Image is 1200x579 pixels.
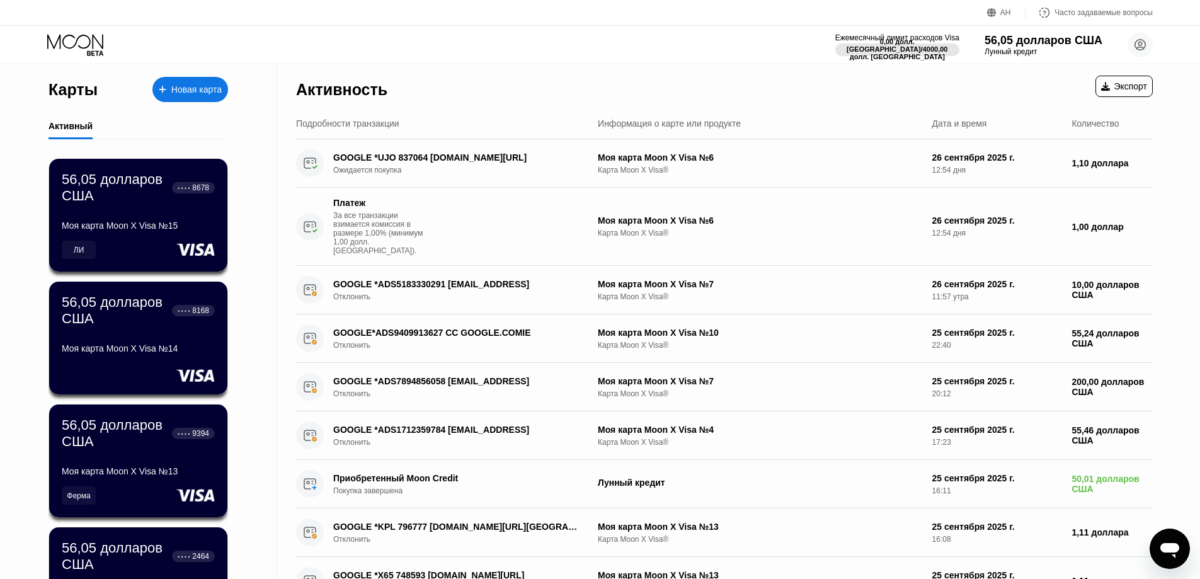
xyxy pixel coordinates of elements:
[62,417,166,449] font: 56,05 долларов США
[1026,6,1153,19] div: Часто задаваемые вопросы
[598,328,719,338] font: Моя карта Moon X Visa №10
[598,376,714,386] font: Моя карта Moon X Visa №7
[49,159,227,272] div: 56,05 долларов США● ● ● ●8678Моя карта Moon X Visa №15ЛИ
[333,152,527,163] font: GOOGLE *UJO 837064 [DOMAIN_NAME][URL]
[333,292,370,301] font: Отклонить
[932,522,1015,532] font: 25 сентября 2025 г.
[296,81,387,98] font: Активность
[333,279,529,289] font: GOOGLE *ADS5183330291 [EMAIL_ADDRESS]
[192,306,209,315] font: 8168
[932,438,951,447] font: 17:23
[985,34,1102,56] div: 56,05 долларов СШАЛунный кредит
[1071,118,1119,129] font: Количество
[296,460,1153,508] div: Приобретенный Moon CreditПокупка завершенаЛунный кредит25 сентября 2025 г.16:1150,01 долларов США
[1071,527,1128,537] font: 1,11 доллара
[296,314,1153,363] div: GOOGLE*ADS9409913627 CC GOOGLE.COMIEОтклонитьМоя карта Moon X Visa №10Карта Moon X Visa®25 сентяб...
[49,121,93,131] font: Активный
[598,478,665,488] font: Лунный кредит
[598,292,668,301] font: Карта Moon X Visa®
[333,522,620,532] font: GOOGLE *KPL 796777 [DOMAIN_NAME][URL][GEOGRAPHIC_DATA]
[296,139,1153,188] div: GOOGLE *UJO 837064 [DOMAIN_NAME][URL]Ожидается покупкаМоя карта Moon X Visa №6Карта Moon X Visa®2...
[598,535,668,544] font: Карта Moon X Visa®
[932,229,966,238] font: 12:54 дня
[1071,158,1128,168] font: 1,10 доллара
[932,389,951,398] font: 20:12
[1071,328,1141,348] font: 55,24 долларов США
[333,211,423,255] font: За все транзакции взимается комиссия в размере 1,00% (минимум 1,00 долл. [GEOGRAPHIC_DATA]).
[932,152,1015,163] font: 26 сентября 2025 г.
[850,45,950,60] font: 4000,00 долл. [GEOGRAPHIC_DATA]
[1071,377,1146,397] font: 200,00 долларов США
[598,341,668,350] font: Карта Moon X Visa®
[932,486,951,495] font: 16:11
[932,215,1015,226] font: 26 сентября 2025 г.
[333,473,458,483] font: Приобретенный Moon Credit
[62,540,166,572] font: 56,05 долларов США
[178,432,190,435] font: ● ● ● ●
[49,282,227,394] div: 56,05 долларов США● ● ● ●8168Моя карта Moon X Visa №14
[932,341,951,350] font: 22:40
[62,486,96,505] div: Ферма
[1071,474,1141,494] font: 50,01 долларов США
[296,363,1153,411] div: GOOGLE *ADS7894856058 [EMAIL_ADDRESS]ОтклонитьМоя карта Moon X Visa №7Карта Moon X Visa®25 сентяб...
[932,473,1015,483] font: 25 сентября 2025 г.
[1095,76,1153,97] div: Экспорт
[62,343,178,353] font: Моя карта Moon X Visa №14
[62,294,166,326] font: 56,05 долларов США
[49,81,98,98] font: Карты
[178,186,190,190] font: ● ● ● ●
[598,522,719,532] font: Моя карта Moon X Visa №13
[598,215,714,226] font: Моя карта Moon X Visa №6
[987,6,1026,19] div: АН
[921,45,923,53] font: /
[598,389,668,398] font: Карта Moon X Visa®
[152,77,228,102] div: Новая карта
[835,33,959,56] div: Ежемесячный лимит расходов Visa0,00 долл. [GEOGRAPHIC_DATA]/4000,00 долл. [GEOGRAPHIC_DATA]
[333,535,370,544] font: Отклонить
[1150,529,1190,569] iframe: Кнопка запуска окна обмена сообщениями
[62,171,166,204] font: 56,05 долларов США
[74,246,84,255] font: ЛИ
[835,33,959,42] font: Ежемесячный лимит расходов Visa
[178,554,190,558] font: ● ● ● ●
[932,279,1015,289] font: 26 сентября 2025 г.
[296,508,1153,557] div: GOOGLE *KPL 796777 [DOMAIN_NAME][URL][GEOGRAPHIC_DATA]ОтклонитьМоя карта Moon X Visa №13Карта Moo...
[333,198,365,208] font: Платеж
[932,535,951,544] font: 16:08
[296,411,1153,460] div: GOOGLE *ADS1712359784 [EMAIL_ADDRESS]ОтклонитьМоя карта Moon X Visa №4Карта Moon X Visa®25 сентяб...
[598,438,668,447] font: Карта Moon X Visa®
[1000,8,1011,17] font: АН
[1114,81,1147,91] font: Экспорт
[192,183,209,192] font: 8678
[598,118,741,129] font: Информация о карте или продукте
[932,292,969,301] font: 11:57 утра
[296,118,399,129] font: Подробности транзакции
[847,38,921,53] font: 0,00 долл. [GEOGRAPHIC_DATA]
[333,486,403,495] font: Покупка завершена
[178,309,190,312] font: ● ● ● ●
[333,425,529,435] font: GOOGLE *ADS1712359784 [EMAIL_ADDRESS]
[1054,8,1153,17] font: Часто задаваемые вопросы
[296,266,1153,314] div: GOOGLE *ADS5183330291 [EMAIL_ADDRESS]ОтклонитьМоя карта Moon X Visa №7Карта Moon X Visa®26 сентяб...
[67,491,90,500] font: Ферма
[62,221,178,231] font: Моя карта Moon X Visa №15
[192,552,209,561] font: 2464
[333,341,370,350] font: Отклонить
[932,166,966,175] font: 12:54 дня
[333,166,401,175] font: Ожидается покупка
[1071,280,1141,300] font: 10,00 долларов США
[192,429,209,438] font: 9394
[932,328,1015,338] font: 25 сентября 2025 г.
[296,188,1153,266] div: ПлатежЗа все транзакции взимается комиссия в размере 1,00% (минимум 1,00 долл. [GEOGRAPHIC_DATA])...
[598,279,714,289] font: Моя карта Moon X Visa №7
[62,241,96,259] div: ЛИ
[1071,222,1123,232] font: 1,00 доллар
[333,376,529,386] font: GOOGLE *ADS7894856058 [EMAIL_ADDRESS]
[1071,425,1141,445] font: 55,46 долларов США
[932,376,1015,386] font: 25 сентября 2025 г.
[49,404,227,517] div: 56,05 долларов США● ● ● ●9394Моя карта Moon X Visa №13Ферма
[932,118,987,129] font: Дата и время
[598,425,714,435] font: Моя карта Moon X Visa №4
[333,389,370,398] font: Отклонить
